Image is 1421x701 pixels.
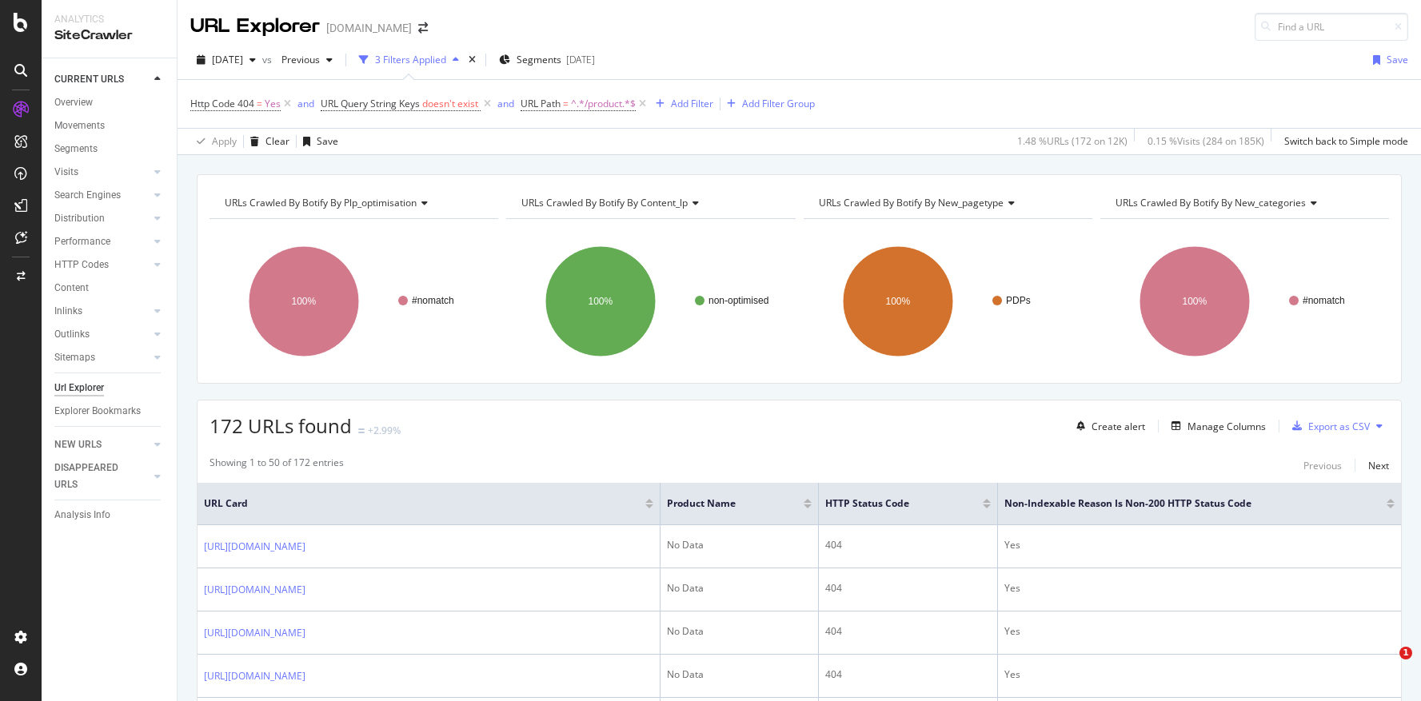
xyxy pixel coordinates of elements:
div: SiteCrawler [54,26,164,45]
a: Analysis Info [54,507,166,524]
svg: A chart. [506,232,792,371]
div: No Data [667,667,812,682]
a: HTTP Codes [54,257,150,273]
a: [URL][DOMAIN_NAME] [204,625,305,641]
span: ^.*/product.*$ [571,93,636,115]
a: Distribution [54,210,150,227]
div: Switch back to Simple mode [1284,134,1408,148]
div: +2.99% [368,424,401,437]
a: Explorer Bookmarks [54,403,166,420]
button: Create alert [1070,413,1145,439]
div: Distribution [54,210,105,227]
div: Yes [1004,538,1395,552]
div: Apply [212,134,237,148]
span: 1 [1399,647,1412,659]
span: vs [262,53,275,66]
a: Search Engines [54,187,150,204]
span: URLs Crawled By Botify By new_pagetype [819,196,1004,209]
div: Outlinks [54,326,90,343]
div: 404 [825,667,991,682]
text: 100% [589,296,613,307]
div: Overview [54,94,93,111]
a: Movements [54,117,166,134]
div: Save [1387,53,1408,66]
a: Sitemaps [54,349,150,366]
div: and [297,97,314,110]
a: NEW URLS [54,436,150,453]
button: Add Filter [649,94,713,114]
span: 172 URLs found [210,412,352,439]
div: Sitemaps [54,349,95,366]
text: #nomatch [1303,295,1345,306]
a: DISAPPEARED URLS [54,460,150,493]
button: Manage Columns [1165,416,1266,436]
svg: A chart. [1100,232,1387,371]
button: Previous [1303,456,1342,475]
button: Segments[DATE] [493,47,601,73]
button: and [297,96,314,111]
div: 0.15 % Visits ( 284 on 185K ) [1148,134,1264,148]
div: 404 [825,538,991,552]
div: times [465,52,479,68]
div: No Data [667,624,812,639]
div: [DATE] [566,53,595,66]
div: Explorer Bookmarks [54,403,141,420]
div: 404 [825,624,991,639]
a: Performance [54,233,150,250]
button: and [497,96,514,111]
span: Yes [265,93,281,115]
iframe: Intercom live chat [1367,647,1405,685]
div: No Data [667,538,812,552]
span: URLs Crawled By Botify By new_categories [1116,196,1306,209]
button: Save [297,129,338,154]
span: URL Path [521,97,561,110]
div: CURRENT URLS [54,71,124,88]
div: Inlinks [54,303,82,320]
button: Export as CSV [1286,413,1370,439]
a: Url Explorer [54,380,166,396]
a: [URL][DOMAIN_NAME] [204,539,305,555]
div: Showing 1 to 50 of 172 entries [210,456,344,475]
button: Apply [190,129,237,154]
span: Product Name [667,496,780,511]
a: [URL][DOMAIN_NAME] [204,668,305,684]
text: 100% [292,296,317,307]
div: Performance [54,233,110,250]
div: Manage Columns [1187,420,1266,433]
text: PDPs [1006,295,1031,306]
button: Clear [244,129,289,154]
div: 404 [825,581,991,595]
h4: URLs Crawled By Botify By plp_optimisation [222,190,484,216]
span: HTTP Status Code [825,496,959,511]
h4: URLs Crawled By Botify By content_lp [518,190,780,216]
span: 2025 Aug. 10th [212,53,243,66]
span: = [563,97,569,110]
a: CURRENT URLS [54,71,150,88]
button: 3 Filters Applied [353,47,465,73]
div: Export as CSV [1308,420,1370,433]
span: Non-Indexable Reason is Non-200 HTTP Status Code [1004,496,1363,511]
button: [DATE] [190,47,262,73]
h4: URLs Crawled By Botify By new_categories [1112,190,1375,216]
div: DISAPPEARED URLS [54,460,135,493]
button: Add Filter Group [720,94,815,114]
div: No Data [667,581,812,595]
div: Url Explorer [54,380,104,396]
a: Inlinks [54,303,150,320]
span: URL Query String Keys [321,97,420,110]
div: 1.48 % URLs ( 172 on 12K ) [1017,134,1128,148]
div: Create alert [1092,420,1145,433]
div: URL Explorer [190,13,320,40]
div: Visits [54,164,78,181]
span: URL Card [204,496,641,511]
div: Movements [54,117,105,134]
div: A chart. [804,232,1090,371]
div: A chart. [210,232,496,371]
div: Yes [1004,624,1395,639]
div: Yes [1004,581,1395,595]
span: = [257,97,262,110]
a: Content [54,280,166,297]
a: [URL][DOMAIN_NAME] [204,582,305,598]
div: HTTP Codes [54,257,109,273]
